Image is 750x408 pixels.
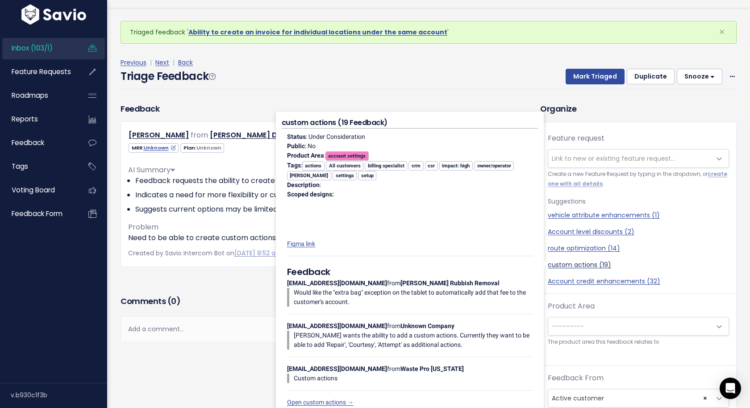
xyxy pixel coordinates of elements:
button: Close [710,21,734,43]
span: MRR: [129,143,179,153]
span: × [719,25,725,39]
h4: Triage Feedback [121,68,215,84]
button: Mark Triaged [566,69,625,85]
h4: custom actions (19 Feedback) [282,117,538,129]
span: Tags [12,162,28,171]
strong: Tags [287,162,301,169]
a: route optimization (14) [548,244,729,253]
a: Unknown [144,144,176,151]
span: Active customer [548,389,711,407]
p: Would like the "extra bag" exception on the tablet to automatically add that fee to the customer'... [294,288,533,307]
span: from [191,130,208,140]
a: Account level discounts (2) [548,227,729,237]
a: vehicle attribute enhancements (1) [548,211,729,220]
a: Previous [121,58,146,67]
span: Created by Savio Intercom Bot on | [128,249,351,258]
span: Inbox (103/1) [12,43,53,53]
strong: Product Area [287,152,324,159]
a: Reports [2,109,74,129]
p: Suggestions [548,196,729,207]
a: [PERSON_NAME] [129,130,189,140]
a: [DATE] 8:52 a.m. [234,249,285,258]
button: Duplicate [627,69,675,85]
h5: Feedback [287,265,533,279]
label: Feature request [548,133,604,144]
span: Reports [12,114,38,124]
li: Indicates a need for more flexibility or customization. [135,190,504,200]
span: AI Summary [128,165,175,175]
span: × [703,389,707,407]
span: settings [333,171,357,180]
span: crm [408,161,423,171]
strong: [PERSON_NAME] Rubbish Removal [400,279,500,287]
span: Unknown [196,144,221,151]
a: Feedback form [2,204,74,224]
span: Active customer [548,389,729,408]
label: Feedback From [548,373,604,383]
span: Feedback form [12,209,62,218]
span: --------- [552,322,584,331]
strong: Public [287,142,305,150]
strong: [EMAIL_ADDRESS][DOMAIN_NAME] [287,322,387,329]
button: Snooze [677,69,722,85]
strong: Description [287,181,320,188]
a: [PERSON_NAME] Disposal [GEOGRAPHIC_DATA] [210,130,385,140]
a: Tags [2,156,74,177]
span: Feature Requests [12,67,71,76]
span: owner/operator [474,161,514,171]
span: account settings [325,151,369,161]
span: billing specialist [365,161,407,171]
li: Suggests current options may be limited. [135,204,504,215]
img: logo-white.9d6f32f41409.svg [19,4,88,25]
div: Open Intercom Messenger [720,378,741,399]
span: [PERSON_NAME] [287,171,331,180]
strong: Status [287,133,306,140]
strong: [EMAIL_ADDRESS][DOMAIN_NAME] [287,365,387,372]
small: The product area this feedback relates to [548,337,729,347]
small: Create a new Feature Request by typing in the dropdown, or . [548,170,729,189]
div: v.b930c1f3b [11,383,107,407]
li: Feedback requests the ability to create custom actions. [135,175,504,186]
a: Figma link [287,240,315,247]
a: Ability to create an invoice for individual locations under the same account [188,28,447,37]
h3: Organize [540,103,737,115]
span: actions [302,161,325,171]
span: | [171,58,176,67]
span: Feedback [12,138,44,147]
h3: Comments ( ) [121,295,512,308]
a: Feature Requests [2,62,74,82]
a: Feedback [2,133,74,153]
strong: Waste Pro [US_STATE] [400,365,464,372]
a: Account credit enhancements (32) [548,277,729,286]
p: Need to be able to create custom actions [128,233,504,243]
span: setup [358,171,376,180]
span: Roadmaps [12,91,48,100]
a: Roadmaps [2,85,74,106]
span: Voting Board [12,185,55,195]
p: [PERSON_NAME] wants the ability to add a custom actions. Currently they want to be able to add 'R... [294,331,533,350]
label: Product Area [548,301,595,312]
a: create one with all details [548,171,727,187]
a: Inbox (103/1) [2,38,74,58]
strong: [EMAIL_ADDRESS][DOMAIN_NAME] [287,279,387,287]
span: Problem [128,222,158,232]
a: Voting Board [2,180,74,200]
a: Next [155,58,169,67]
p: Custom actions [294,374,533,383]
span: impact: high [439,161,473,171]
div: Triaged feedback ' ' [121,21,737,44]
a: Open custom actions → [287,399,354,406]
a: Back [178,58,193,67]
a: custom actions (19) [548,260,729,270]
span: All customers [326,161,363,171]
span: 0 [171,296,176,307]
span: | [148,58,154,67]
span: csr [425,161,438,171]
span: Link to new or existing feature request... [552,154,675,163]
span: Plan: [180,143,224,153]
h3: Feedback [121,103,159,115]
strong: Scoped designs: [287,191,334,198]
div: Add a comment... [121,316,512,342]
strong: Unknown Company [400,322,454,329]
